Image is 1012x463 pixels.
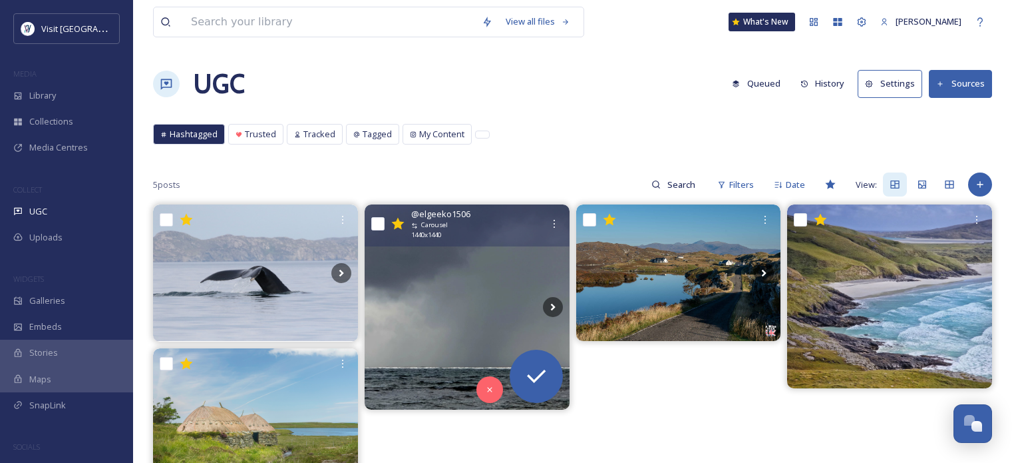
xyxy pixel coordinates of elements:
img: Phew! That was a long spell of persistent winds here in the Hebrides 😅 We are relieved the week a... [153,205,358,341]
span: Tracked [303,128,335,141]
span: SnapLink [29,399,66,412]
span: [PERSON_NAME] [896,15,961,27]
span: Carousel [421,221,448,230]
span: Visit [GEOGRAPHIC_DATA] [41,22,144,35]
span: Date [786,179,805,191]
span: MEDIA [13,69,37,79]
span: My Content [419,128,464,141]
a: [PERSON_NAME] [874,9,968,35]
button: Queued [725,71,787,97]
button: Sources [929,70,992,97]
button: Settings [858,70,922,97]
span: Trusted [245,128,276,141]
span: SOCIALS [13,442,40,452]
span: 1440 x 1440 [411,231,441,240]
span: UGC [29,205,47,218]
a: Settings [858,70,929,97]
a: View all files [499,9,577,35]
input: Search your library [184,7,475,37]
span: COLLECT [13,185,42,195]
img: Barra, Outer Hebrides #barra #outerhebrides #coastalphotography #landscapephotography #trailrunni... [787,205,992,388]
button: History [794,71,852,97]
a: What's New [729,13,795,31]
input: Search [661,171,704,198]
span: Media Centres [29,141,88,154]
span: Maps [29,373,51,386]
button: Open Chat [953,404,992,443]
a: History [794,71,858,97]
span: Embeds [29,320,62,333]
span: Stories [29,346,58,359]
span: WIDGETS [13,274,44,284]
span: Tagged [363,128,392,141]
span: Galleries [29,294,65,307]
a: UGC [193,64,245,104]
span: View: [856,179,877,191]
span: Hashtagged [170,128,218,141]
img: Storm clouds march over the ocean once again. The scene reminds me of the wishing stone I threw t... [365,205,570,410]
span: Library [29,89,56,102]
span: Filters [729,179,754,191]
img: Aujourd'hui, je vous emmène dans les Hébrides extérieures afin de découvrir la Golden Road sur l'... [576,205,781,341]
span: @ elgeeko1506 [411,208,470,221]
span: Collections [29,115,73,128]
a: Queued [725,71,794,97]
span: Uploads [29,231,63,244]
img: Untitled%20design%20%2897%29.png [21,22,35,35]
span: 5 posts [153,179,180,191]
